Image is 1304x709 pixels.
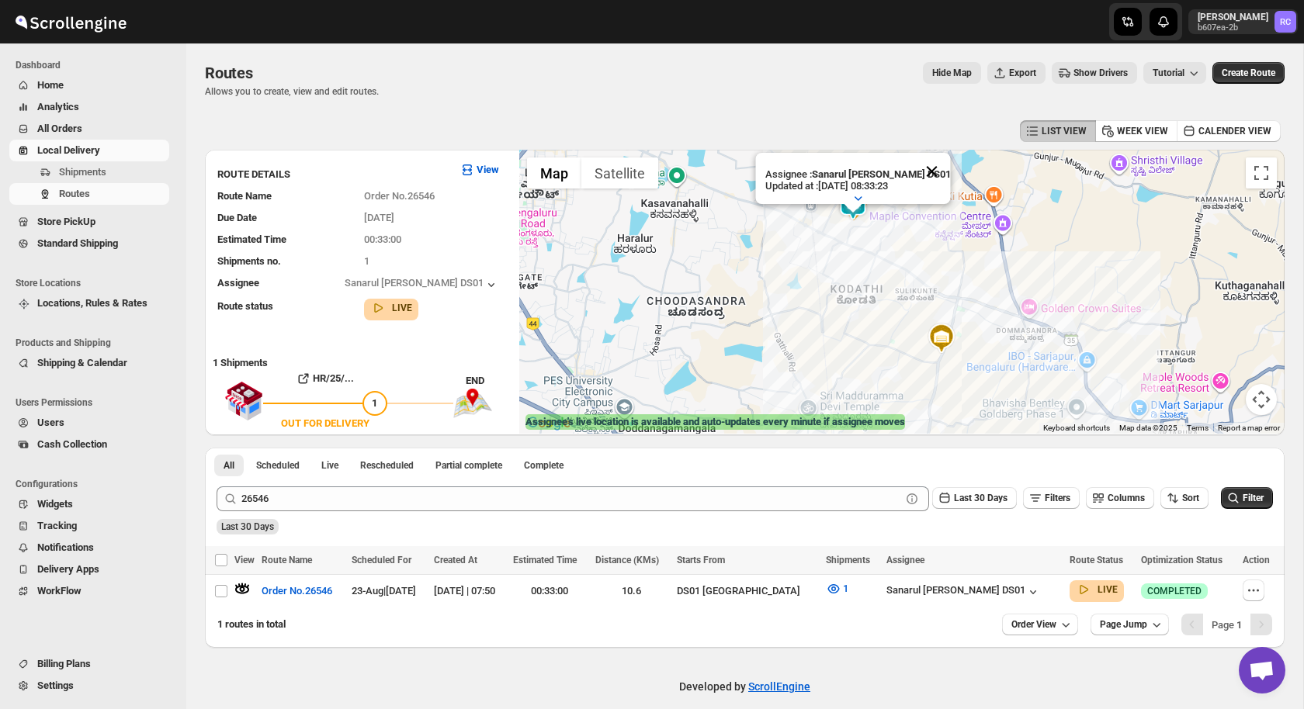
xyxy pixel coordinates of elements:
p: Allows you to create, view and edit routes. [205,85,379,98]
button: Create Route [1212,62,1285,84]
div: DS01 [GEOGRAPHIC_DATA] [677,583,817,599]
span: Starts From [677,555,725,565]
span: Page [1212,619,1242,631]
span: Rahul Chopra [1275,11,1296,33]
a: Report a map error [1218,424,1280,432]
span: Sort [1182,493,1199,503]
span: Last 30 Days [954,493,1007,503]
span: Store Locations [16,277,175,289]
span: Settings [37,680,74,691]
button: Sort [1160,487,1209,509]
span: Cash Collection [37,438,107,450]
span: Notifications [37,541,94,553]
span: Configurations [16,478,175,490]
img: trip_end.png [453,389,492,418]
span: 1 [372,397,377,409]
button: Home [9,74,169,96]
span: Products and Shipping [16,337,175,349]
b: 1 Shipments [205,349,268,368]
a: Open chat [1239,647,1285,693]
div: 1 [838,189,869,220]
button: Columns [1086,487,1154,509]
span: Partial complete [435,459,502,472]
b: HR/25/... [313,372,354,384]
div: OUT FOR DELIVERY [281,416,369,431]
img: shop.svg [224,371,263,431]
span: Widgets [37,498,73,510]
span: Route Name [262,555,312,565]
span: Store PickUp [37,216,95,227]
button: LIST VIEW [1020,120,1096,142]
span: All [224,459,234,472]
span: Routes [59,188,90,199]
span: Shipping & Calendar [37,357,127,368]
button: Billing Plans [9,653,169,675]
span: CALENDER VIEW [1198,125,1271,137]
span: Order No.26546 [262,583,332,599]
button: HR/25/... [263,366,387,391]
b: LIVE [1098,584,1118,595]
button: Settings [9,675,169,697]
span: Scheduled For [352,555,411,565]
button: Sanarul [PERSON_NAME] DS01 [345,277,499,292]
text: RC [1280,17,1291,27]
button: Widgets [9,493,169,515]
button: Sanarul [PERSON_NAME] DS01 [886,584,1041,600]
button: Map camera controls [1246,384,1277,415]
span: Route Status [1070,555,1123,565]
button: Locations, Rules & Rates [9,292,169,314]
button: 1 [817,576,858,601]
button: Toggle fullscreen view [1246,157,1277,188]
span: Export [1009,67,1036,79]
span: Billing Plans [37,658,91,669]
span: Delivery Apps [37,563,99,575]
span: Route Name [217,190,272,202]
div: END [466,373,512,389]
span: Columns [1108,493,1145,503]
span: WorkFlow [37,585,81,597]
span: 1 routes in total [217,618,286,630]
button: Notifications [9,537,169,559]
a: Open this area in Google Maps (opens a new window) [523,413,574,434]
span: Routes [205,64,253,82]
span: COMPLETED [1147,585,1202,597]
a: Terms (opens in new tab) [1187,424,1209,432]
button: All routes [214,455,244,476]
b: Sanarul [PERSON_NAME] DS01 [811,168,950,180]
button: Show satellite imagery [581,157,658,188]
span: Assignee [217,277,259,289]
button: LIVE [370,300,412,316]
button: Tutorial [1143,62,1206,84]
button: Close [913,153,950,190]
span: Users Permissions [16,396,175,409]
span: Analytics [37,101,79,112]
span: Standard Shipping [37,237,118,249]
button: Analytics [9,96,169,118]
button: Last 30 Days [932,487,1017,509]
span: Action [1243,555,1270,565]
span: 1 [843,583,848,594]
button: All Orders [9,118,169,140]
span: Assignee [886,555,924,565]
div: [DATE] | 07:50 [434,583,504,599]
span: Shipments no. [217,255,281,267]
span: Page Jump [1100,618,1147,631]
span: Tracking [37,520,77,531]
span: Estimated Time [217,233,286,245]
span: Tutorial [1153,67,1184,78]
img: Google [523,413,574,434]
span: All Orders [37,123,82,134]
span: Dashboard [16,59,175,71]
button: Show Drivers [1052,62,1137,84]
a: ScrollEngine [748,680,810,693]
p: Developed by [679,679,810,694]
button: Export [987,62,1046,84]
span: Estimated Time [513,555,577,565]
button: Delivery Apps [9,559,169,580]
button: Order No.26546 [252,579,342,604]
label: Assignee's live location is available and auto-updates every minute if assignee moves [525,414,905,430]
button: Page Jump [1091,614,1169,635]
span: Optimization Status [1141,555,1222,565]
button: User menu [1188,9,1298,34]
